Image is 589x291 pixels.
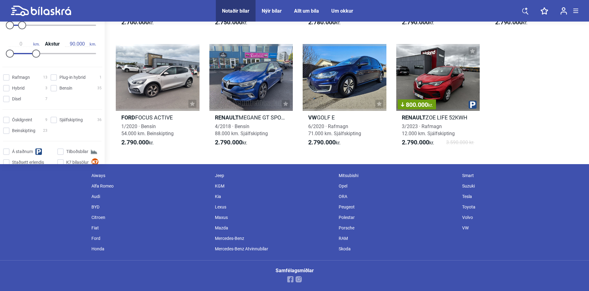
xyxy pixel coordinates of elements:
span: kr. [308,139,341,146]
span: Tilboðsbílar [66,148,88,155]
div: Skoda [336,244,459,254]
div: Volvo [459,212,583,223]
b: Renault [215,114,239,121]
div: Toyota [459,202,583,212]
span: kr. [495,19,527,26]
b: Ford [121,114,135,121]
span: Staðsett erlendis [12,159,44,166]
div: KGM [212,181,336,191]
span: Sjálfskipting [59,117,83,123]
div: Fiat [88,223,212,233]
a: Allt um bíla [294,8,319,14]
b: 2.790.000 [402,18,429,26]
span: K7 bílasölur [66,159,89,166]
span: kr. [402,139,434,146]
span: 800.000 [401,102,433,108]
b: 2.780.000 [308,18,336,26]
span: 23 [43,127,47,134]
a: RenaultMEGANE GT SPORT4/2018 · Bensín88.000 km. Sjálfskipting2.790.000kr. [209,44,293,152]
span: 13 [43,74,47,81]
div: Maxus [212,212,336,223]
span: kr. [215,19,247,26]
b: 2.790.000 [495,18,522,26]
b: 2.750.000 [215,18,242,26]
div: VW [459,223,583,233]
div: Aiways [88,170,212,181]
a: FordFOCUS ACTIVE1/2020 · Bensín54.000 km. Beinskipting2.790.000kr. [116,44,200,152]
div: RAM [336,233,459,244]
b: Renault [402,114,426,121]
div: Smart [459,170,583,181]
span: kr. [402,19,434,26]
span: 7 [45,96,47,102]
div: Ford [88,233,212,244]
div: Tesla [459,191,583,202]
span: km. [9,41,40,47]
div: Opel [336,181,459,191]
span: Beinskipting [12,127,35,134]
span: kr. [121,139,154,146]
span: kr. [308,19,341,26]
div: Mitsubishi [336,170,459,181]
span: 36 [97,117,102,123]
div: Audi [88,191,212,202]
span: km. [65,41,96,47]
img: user-login.svg [560,7,567,15]
div: Mercedes-Benz Atvinnubílar [212,244,336,254]
h2: ZOE LIFE 52KWH [396,114,480,121]
div: Peugeot [336,202,459,212]
span: kr. [428,102,433,108]
span: Rafmagn [12,74,30,81]
span: Akstur [43,42,61,46]
span: kr. [121,19,154,26]
h2: GOLF E [303,114,386,121]
span: 35 [97,85,102,91]
div: Lexus [212,202,336,212]
div: Kia [212,191,336,202]
span: Dísel [12,96,21,102]
div: Polestar [336,212,459,223]
span: Hybrid [12,85,25,91]
div: BYD [88,202,212,212]
b: 2.790.000 [121,139,149,146]
div: Mercedes-Benz [212,233,336,244]
b: 2.700.000 [121,18,149,26]
span: 3.590.000 kr. [446,139,474,146]
h2: MEGANE GT SPORT [209,114,293,121]
span: 3/2023 · Rafmagn 12.000 km. Sjálfskipting [402,123,455,136]
div: Porsche [336,223,459,233]
span: Óskilgreint [12,117,32,123]
div: ORA [336,191,459,202]
span: Bensín [59,85,72,91]
a: Nýir bílar [262,8,282,14]
span: 6/2020 · Rafmagn 71.000 km. Sjálfskipting [308,123,361,136]
div: Citroen [88,212,212,223]
b: 2.790.000 [308,139,336,146]
span: 9 [45,117,47,123]
img: parking.png [469,101,477,109]
span: Plug-in hybrid [59,74,86,81]
div: Honda [88,244,212,254]
div: Suzuki [459,181,583,191]
h2: FOCUS ACTIVE [116,114,200,121]
span: 1/2020 · Bensín 54.000 km. Beinskipting [121,123,174,136]
span: Á staðnum [12,148,33,155]
b: VW [308,114,317,121]
div: Alfa Romeo [88,181,212,191]
span: kr. [215,139,247,146]
span: 3 [45,85,47,91]
div: Jeep [212,170,336,181]
a: 800.000kr.RenaultZOE LIFE 52KWH3/2023 · Rafmagn12.000 km. Sjálfskipting2.790.000kr.3.590.000 kr. [396,44,480,152]
b: 2.790.000 [215,139,242,146]
a: Um okkur [331,8,353,14]
a: Notaðir bílar [222,8,249,14]
a: VWGOLF E6/2020 · Rafmagn71.000 km. Sjálfskipting2.790.000kr. [303,44,386,152]
div: Mazda [212,223,336,233]
div: Samfélagsmiðlar [276,268,314,273]
span: 1 [99,74,102,81]
b: 2.790.000 [402,139,429,146]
